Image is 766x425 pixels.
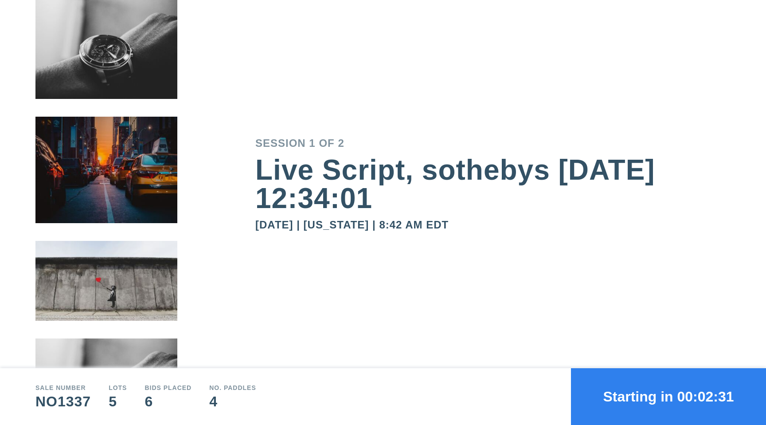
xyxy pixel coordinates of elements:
div: 4 [209,394,256,409]
div: Sale number [35,385,91,391]
div: NO1337 [35,394,91,409]
div: Live Script, sothebys [DATE] 12:34:01 [255,156,731,212]
button: Starting in 00:02:31 [571,368,766,425]
div: 6 [145,394,191,409]
img: small [35,189,177,305]
div: [DATE] | [US_STATE] | 8:42 AM EDT [255,220,731,230]
div: 5 [109,394,127,409]
div: Session 1 of 2 [255,138,731,149]
div: Lots [109,385,127,391]
div: Bids Placed [145,385,191,391]
div: No. Paddles [209,385,256,391]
